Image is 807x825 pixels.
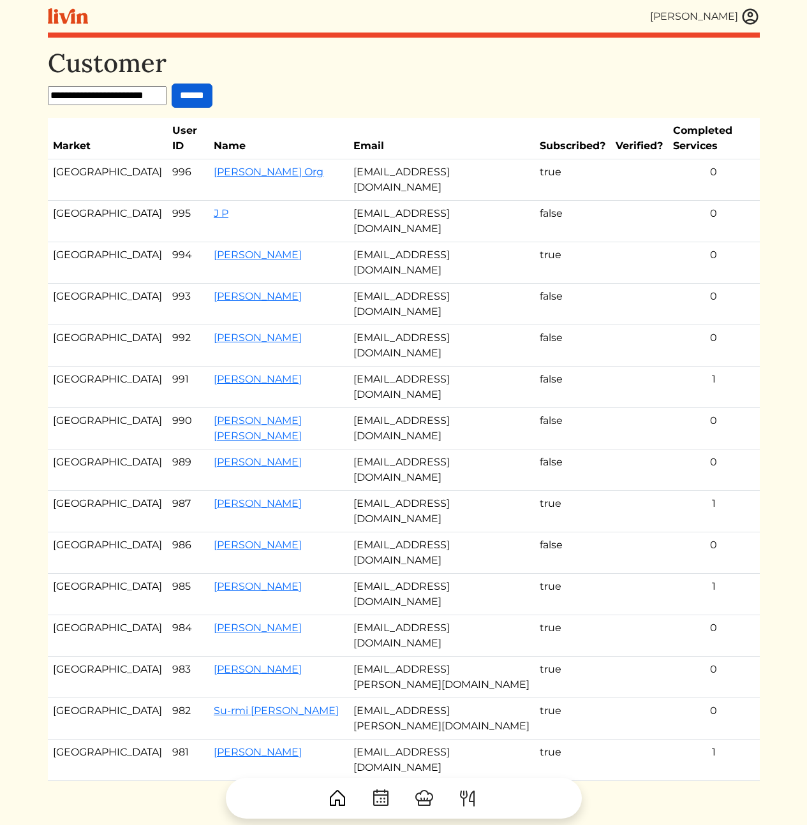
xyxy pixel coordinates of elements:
[214,622,302,634] a: [PERSON_NAME]
[668,201,759,242] td: 0
[348,740,535,781] td: [EMAIL_ADDRESS][DOMAIN_NAME]
[535,740,611,781] td: true
[348,201,535,242] td: [EMAIL_ADDRESS][DOMAIN_NAME]
[668,740,759,781] td: 1
[48,449,167,491] td: [GEOGRAPHIC_DATA]
[348,242,535,284] td: [EMAIL_ADDRESS][DOMAIN_NAME]
[535,657,611,698] td: true
[48,242,167,284] td: [GEOGRAPHIC_DATA]
[668,574,759,615] td: 1
[457,788,478,808] img: ForkKnife-55491504ffdb50bab0c1e09e7649658475375261d09fd45db06cec23bce548bf.svg
[167,408,209,449] td: 990
[214,207,228,219] a: J P
[167,657,209,698] td: 983
[48,118,167,159] th: Market
[668,449,759,491] td: 0
[535,408,611,449] td: false
[535,574,611,615] td: true
[327,788,348,808] img: House-9bf13187bcbb5817f509fe5e7408150f90897510c4275e13d0d5fca38e0b5951.svg
[348,284,535,325] td: [EMAIL_ADDRESS][DOMAIN_NAME]
[48,8,88,24] img: livin-logo-a0d97d1a881af30f6274990eb6222085a2533c92bbd1e4f22c21b4f0d0e3210c.svg
[167,159,209,201] td: 996
[535,449,611,491] td: false
[371,788,391,808] img: CalendarDots-5bcf9d9080389f2a281d69619e1c85352834be518fbc73d9501aef674afc0d57.svg
[214,249,302,261] a: [PERSON_NAME]
[167,740,209,781] td: 981
[668,408,759,449] td: 0
[48,408,167,449] td: [GEOGRAPHIC_DATA]
[214,580,302,592] a: [PERSON_NAME]
[535,284,611,325] td: false
[167,615,209,657] td: 984
[214,497,302,509] a: [PERSON_NAME]
[167,201,209,242] td: 995
[348,367,535,408] td: [EMAIL_ADDRESS][DOMAIN_NAME]
[535,698,611,740] td: true
[348,325,535,367] td: [EMAIL_ADDRESS][DOMAIN_NAME]
[48,284,167,325] td: [GEOGRAPHIC_DATA]
[48,698,167,740] td: [GEOGRAPHIC_DATA]
[214,746,302,758] a: [PERSON_NAME]
[535,532,611,574] td: false
[535,242,611,284] td: true
[167,491,209,532] td: 987
[48,159,167,201] td: [GEOGRAPHIC_DATA]
[348,532,535,574] td: [EMAIL_ADDRESS][DOMAIN_NAME]
[348,159,535,201] td: [EMAIL_ADDRESS][DOMAIN_NAME]
[668,367,759,408] td: 1
[348,491,535,532] td: [EMAIL_ADDRESS][DOMAIN_NAME]
[167,118,209,159] th: User ID
[611,118,668,159] th: Verified?
[48,574,167,615] td: [GEOGRAPHIC_DATA]
[48,325,167,367] td: [GEOGRAPHIC_DATA]
[535,201,611,242] td: false
[668,532,759,574] td: 0
[167,242,209,284] td: 994
[668,491,759,532] td: 1
[348,657,535,698] td: [EMAIL_ADDRESS][PERSON_NAME][DOMAIN_NAME]
[214,663,302,675] a: [PERSON_NAME]
[214,705,339,717] a: Su-rmi [PERSON_NAME]
[48,491,167,532] td: [GEOGRAPHIC_DATA]
[167,698,209,740] td: 982
[214,166,323,178] a: [PERSON_NAME] Org
[167,574,209,615] td: 985
[48,367,167,408] td: [GEOGRAPHIC_DATA]
[209,118,348,159] th: Name
[668,615,759,657] td: 0
[48,201,167,242] td: [GEOGRAPHIC_DATA]
[348,449,535,491] td: [EMAIL_ADDRESS][DOMAIN_NAME]
[535,491,611,532] td: true
[414,788,434,808] img: ChefHat-a374fb509e4f37eb0702ca99f5f64f3b6956810f32a249b33092029f8484b388.svg
[668,657,759,698] td: 0
[167,532,209,574] td: 986
[48,532,167,574] td: [GEOGRAPHIC_DATA]
[167,325,209,367] td: 992
[167,449,209,491] td: 989
[348,118,535,159] th: Email
[348,408,535,449] td: [EMAIL_ADDRESS][DOMAIN_NAME]
[668,118,759,159] th: Completed Services
[668,159,759,201] td: 0
[48,657,167,698] td: [GEOGRAPHIC_DATA]
[535,367,611,408] td: false
[167,367,209,408] td: 991
[535,615,611,657] td: true
[48,615,167,657] td: [GEOGRAPHIC_DATA]
[650,9,738,24] div: [PERSON_NAME]
[535,325,611,367] td: false
[668,698,759,740] td: 0
[214,456,302,468] a: [PERSON_NAME]
[668,284,759,325] td: 0
[214,414,302,442] a: [PERSON_NAME] [PERSON_NAME]
[535,159,611,201] td: true
[348,698,535,740] td: [EMAIL_ADDRESS][PERSON_NAME][DOMAIN_NAME]
[214,290,302,302] a: [PERSON_NAME]
[48,740,167,781] td: [GEOGRAPHIC_DATA]
[668,242,759,284] td: 0
[214,373,302,385] a: [PERSON_NAME]
[48,48,760,78] h1: Customer
[214,332,302,344] a: [PERSON_NAME]
[167,284,209,325] td: 993
[668,325,759,367] td: 0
